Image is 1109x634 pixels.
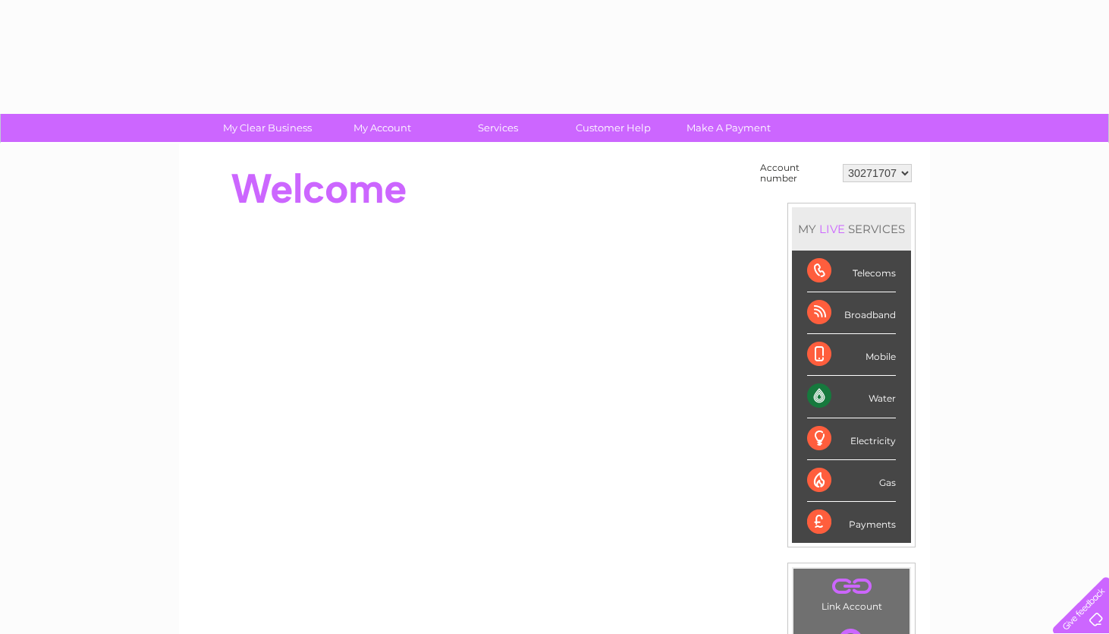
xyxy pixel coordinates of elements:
[793,568,910,616] td: Link Account
[792,207,911,251] div: MY SERVICES
[807,376,896,418] div: Water
[756,159,839,188] td: Account number
[807,334,896,376] div: Mobile
[797,572,906,599] a: .
[807,292,896,334] div: Broadband
[666,114,791,142] a: Make A Payment
[435,114,561,142] a: Services
[205,114,330,142] a: My Clear Business
[816,222,848,236] div: LIVE
[807,418,896,460] div: Electricity
[551,114,676,142] a: Customer Help
[807,251,896,292] div: Telecoms
[320,114,445,142] a: My Account
[807,502,896,543] div: Payments
[807,460,896,502] div: Gas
